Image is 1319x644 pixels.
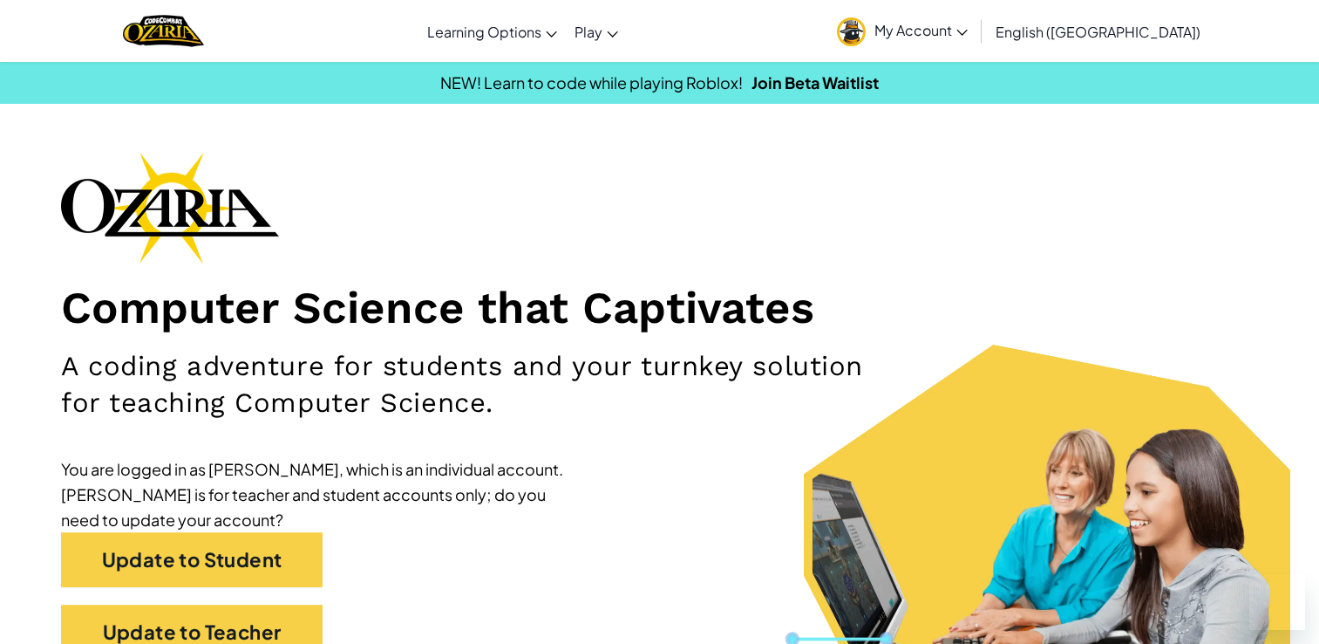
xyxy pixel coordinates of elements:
[987,8,1209,55] a: English ([GEOGRAPHIC_DATA])
[61,152,279,264] img: Ozaria branding logo
[440,72,743,92] span: NEW! Learn to code while playing Roblox!
[427,23,541,41] span: Learning Options
[996,23,1200,41] span: English ([GEOGRAPHIC_DATA])
[418,8,566,55] a: Learning Options
[123,13,204,49] a: Ozaria by CodeCombat logo
[837,17,866,46] img: avatar
[575,23,602,41] span: Play
[61,281,1258,335] h1: Computer Science that Captivates
[566,8,627,55] a: Play
[123,13,204,49] img: Home
[828,3,976,58] a: My Account
[874,21,968,39] span: My Account
[61,532,323,587] a: Update to Student
[61,456,584,532] div: You are logged in as [PERSON_NAME], which is an individual account. [PERSON_NAME] is for teacher ...
[751,72,879,92] a: Join Beta Waitlist
[61,348,863,421] h2: A coding adventure for students and your turnkey solution for teaching Computer Science.
[1249,574,1305,630] iframe: Button to launch messaging window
